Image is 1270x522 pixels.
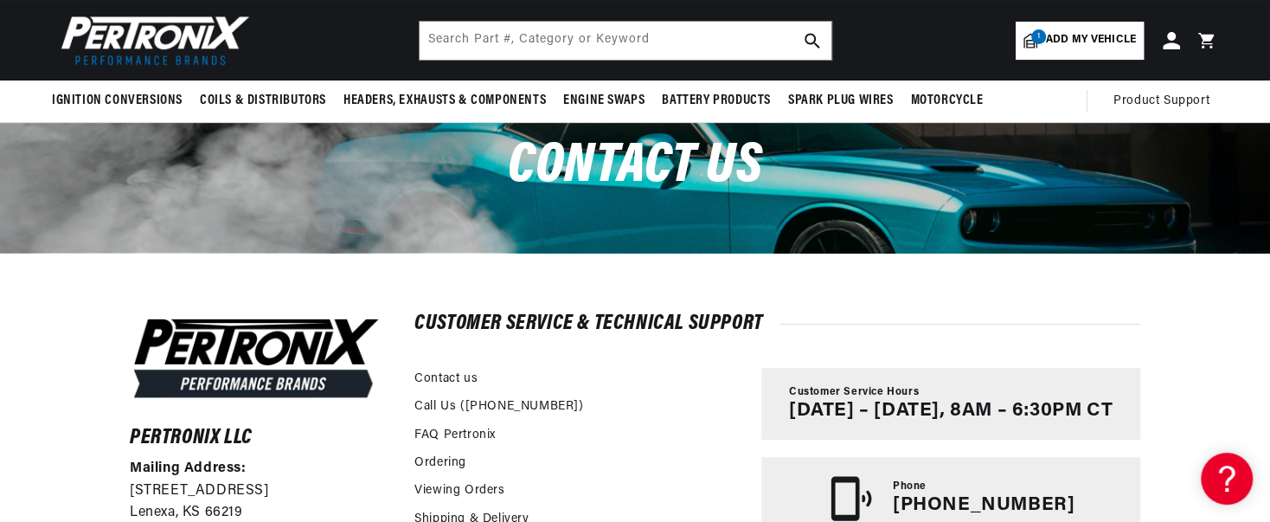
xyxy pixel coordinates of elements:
span: Phone [893,480,927,494]
span: Engine Swaps [563,92,645,110]
summary: Battery Products [653,81,779,121]
summary: Engine Swaps [555,81,653,121]
summary: Product Support [1113,81,1218,122]
h6: Pertronix LLC [130,429,382,447]
summary: Spark Plug Wires [779,81,902,121]
span: Customer Service Hours [789,385,919,400]
a: Viewing Orders [414,481,504,500]
button: search button [793,22,831,60]
a: Ordering [414,454,466,473]
span: Product Support [1113,92,1209,111]
span: Ignition Conversions [52,92,183,110]
summary: Motorcycle [901,81,991,121]
span: Contact us [508,139,762,195]
summary: Ignition Conversions [52,81,191,121]
a: FAQ Pertronix [414,426,496,445]
p: [DATE] – [DATE], 8AM – 6:30PM CT [789,400,1113,422]
span: Motorcycle [910,92,983,110]
p: [STREET_ADDRESS] [130,480,382,503]
a: Contact us [414,370,478,389]
a: Call Us ([PHONE_NUMBER]) [414,397,583,416]
strong: Mailing Address: [130,461,247,475]
h2: Customer Service & Technical Support [414,315,1140,332]
span: Battery Products [662,92,771,110]
span: 1 [1031,29,1046,44]
span: Spark Plug Wires [788,92,894,110]
a: 1Add my vehicle [1016,22,1144,60]
img: Pertronix [52,10,251,70]
summary: Coils & Distributors [191,81,335,121]
span: Headers, Exhausts & Components [343,92,546,110]
summary: Headers, Exhausts & Components [335,81,555,121]
p: [PHONE_NUMBER] [893,494,1074,517]
span: Add my vehicle [1046,32,1136,48]
span: Coils & Distributors [200,92,326,110]
input: Search Part #, Category or Keyword [420,22,831,60]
